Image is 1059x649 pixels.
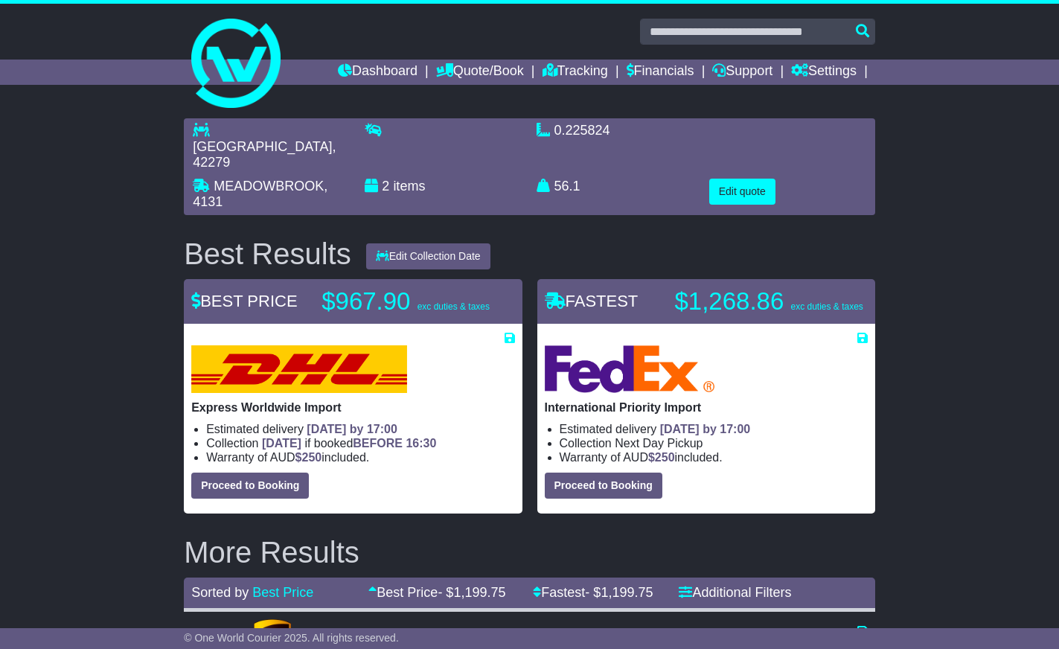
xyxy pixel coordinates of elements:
img: DHL: Express Worldwide Import [191,345,407,393]
span: 1,199.75 [453,585,505,600]
span: 0.225824 [554,123,610,138]
a: Additional Filters [679,585,791,600]
span: [DATE] by 17:00 [660,423,751,435]
span: $ [648,451,675,464]
p: Express Worldwide Import [191,400,514,415]
p: International Priority Import [545,400,868,415]
span: 1,199.75 [601,585,653,600]
a: Best Price [252,585,313,600]
span: 250 [302,451,322,464]
h2: More Results [184,536,875,569]
span: 250 [655,451,675,464]
span: 16:30 [406,437,436,450]
span: MEADOWBROOK [214,179,324,194]
li: Estimated delivery [560,422,868,436]
span: exc duties & taxes [417,301,490,312]
span: [DATE] by 17:00 [307,423,397,435]
a: Financials [627,60,694,85]
a: Support [712,60,772,85]
p: $967.90 [321,287,508,316]
img: FedEx Express: International Priority Import [545,345,715,393]
span: - $ [585,585,653,600]
span: [DATE] [262,437,301,450]
span: © One World Courier 2025. All rights reserved. [184,632,399,644]
a: Tracking [543,60,608,85]
span: Sorted by [191,585,249,600]
p: $1,268.86 [675,287,863,316]
a: Quote/Book [436,60,524,85]
span: if booked [262,437,436,450]
span: BEFORE [353,437,403,450]
span: items [393,179,425,194]
span: BEST PRICE [191,292,297,310]
span: , 4131 [193,179,327,210]
li: Collection [560,436,868,450]
span: , 42279 [193,139,336,170]
button: Edit quote [709,179,775,205]
li: Estimated delivery [206,422,514,436]
span: Next Day Pickup [615,437,703,450]
li: Collection [206,436,514,450]
button: Proceed to Booking [545,473,662,499]
span: FASTEST [545,292,639,310]
span: 2 [382,179,389,194]
button: Edit Collection Date [366,243,490,269]
div: Best Results [176,237,359,270]
span: $ [295,451,322,464]
a: Settings [791,60,857,85]
span: - $ [438,585,505,600]
span: 56.1 [554,179,580,194]
span: exc duties & taxes [790,301,863,312]
button: Proceed to Booking [191,473,309,499]
li: Warranty of AUD included. [206,450,514,464]
a: Dashboard [338,60,417,85]
li: Warranty of AUD included. [560,450,868,464]
span: [GEOGRAPHIC_DATA] [193,139,332,154]
a: Best Price- $1,199.75 [368,585,505,600]
a: Fastest- $1,199.75 [533,585,653,600]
